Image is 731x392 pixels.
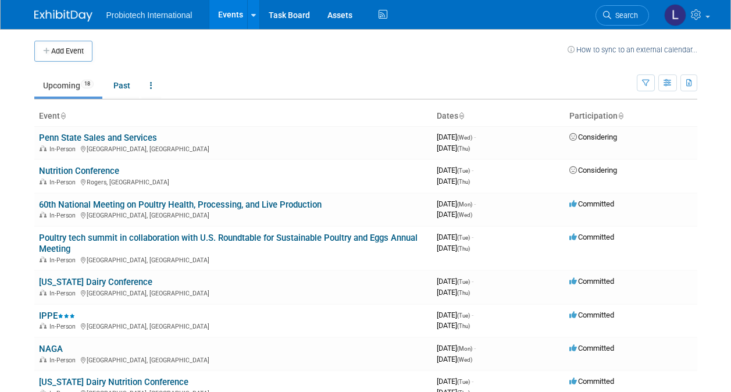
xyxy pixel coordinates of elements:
a: Sort by Start Date [458,111,464,120]
a: NAGA [39,344,63,354]
div: [GEOGRAPHIC_DATA], [GEOGRAPHIC_DATA] [39,355,427,364]
span: (Wed) [457,212,472,218]
img: In-Person Event [40,145,47,151]
span: In-Person [49,145,79,153]
span: In-Person [49,290,79,297]
span: In-Person [49,357,79,364]
span: - [474,133,476,141]
span: [DATE] [437,144,470,152]
img: Lisa Bell [664,4,686,26]
span: Committed [569,199,614,208]
span: Search [611,11,638,20]
a: [US_STATE] Dairy Conference [39,277,152,287]
a: Sort by Participation Type [618,111,623,120]
span: [DATE] [437,321,470,330]
span: [DATE] [437,288,470,297]
span: - [472,277,473,286]
span: Committed [569,277,614,286]
span: [DATE] [437,210,472,219]
img: ExhibitDay [34,10,92,22]
div: [GEOGRAPHIC_DATA], [GEOGRAPHIC_DATA] [39,144,427,153]
span: Probiotech International [106,10,192,20]
a: Poultry tech summit in collaboration with U.S. Roundtable for Sustainable Poultry and Eggs Annual... [39,233,418,254]
span: In-Person [49,256,79,264]
a: Sort by Event Name [60,111,66,120]
span: [DATE] [437,166,473,174]
span: (Wed) [457,134,472,141]
span: [DATE] [437,311,473,319]
span: (Tue) [457,168,470,174]
span: - [474,199,476,208]
span: In-Person [49,323,79,330]
span: (Mon) [457,345,472,352]
span: (Thu) [457,179,470,185]
th: Dates [432,106,565,126]
span: In-Person [49,179,79,186]
span: (Mon) [457,201,472,208]
span: Considering [569,133,617,141]
a: Past [105,74,139,97]
button: Add Event [34,41,92,62]
span: [DATE] [437,133,476,141]
div: [GEOGRAPHIC_DATA], [GEOGRAPHIC_DATA] [39,255,427,264]
div: Rogers, [GEOGRAPHIC_DATA] [39,177,427,186]
span: 18 [81,80,94,88]
img: In-Person Event [40,256,47,262]
span: Considering [569,166,617,174]
span: [DATE] [437,233,473,241]
img: In-Person Event [40,290,47,295]
a: 60th National Meeting on Poultry Health, Processing, and Live Production [39,199,322,210]
div: [GEOGRAPHIC_DATA], [GEOGRAPHIC_DATA] [39,210,427,219]
span: [DATE] [437,355,472,364]
span: [DATE] [437,177,470,186]
span: [DATE] [437,377,473,386]
img: In-Person Event [40,212,47,218]
img: In-Person Event [40,357,47,362]
a: [US_STATE] Dairy Nutrition Conference [39,377,188,387]
div: [GEOGRAPHIC_DATA], [GEOGRAPHIC_DATA] [39,321,427,330]
span: Committed [569,233,614,241]
th: Participation [565,106,697,126]
a: Upcoming18 [34,74,102,97]
span: - [472,377,473,386]
a: Nutrition Conference [39,166,119,176]
span: In-Person [49,212,79,219]
span: Committed [569,311,614,319]
span: (Thu) [457,245,470,252]
span: - [474,344,476,352]
span: (Tue) [457,379,470,385]
span: [DATE] [437,344,476,352]
span: Committed [569,377,614,386]
span: Committed [569,344,614,352]
img: In-Person Event [40,323,47,329]
img: In-Person Event [40,179,47,184]
span: [DATE] [437,244,470,252]
a: Search [596,5,649,26]
a: How to sync to an external calendar... [568,45,697,54]
span: - [472,166,473,174]
span: - [472,233,473,241]
a: IPPE [39,311,75,321]
span: (Thu) [457,145,470,152]
span: (Thu) [457,290,470,296]
span: [DATE] [437,199,476,208]
span: (Tue) [457,234,470,241]
span: (Thu) [457,323,470,329]
span: (Tue) [457,279,470,285]
span: - [472,311,473,319]
span: [DATE] [437,277,473,286]
th: Event [34,106,432,126]
a: Penn State Sales and Services [39,133,157,143]
span: (Wed) [457,357,472,363]
div: [GEOGRAPHIC_DATA], [GEOGRAPHIC_DATA] [39,288,427,297]
span: (Tue) [457,312,470,319]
